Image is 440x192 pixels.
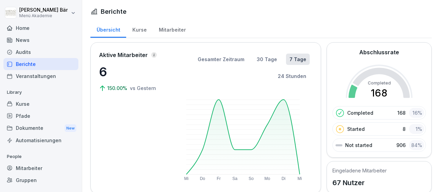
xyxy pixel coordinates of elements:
p: Menü Akademie [19,13,68,18]
a: Kurse [3,98,78,110]
a: Veranstaltungen [3,70,78,82]
text: Di [282,176,285,181]
div: New [65,124,76,132]
a: Berichte [3,58,78,70]
p: Library [3,87,78,98]
text: Mi [184,176,189,181]
p: vs Gestern [130,84,156,92]
a: Mitarbeiter [153,20,192,38]
p: 67 Nutzer [332,178,387,188]
a: Home [3,22,78,34]
button: 30 Tage [253,54,280,65]
div: Dokumente [3,122,78,135]
div: 1 % [409,124,424,134]
a: Kurse [126,20,153,38]
button: Gesamter Zeitraum [194,54,248,65]
a: DokumenteNew [3,122,78,135]
p: 168 [397,109,406,116]
a: Übersicht [90,20,126,38]
text: Fr [217,176,221,181]
h5: Eingeladene Mitarbeiter [332,167,387,174]
a: Mitarbeiter [3,162,78,174]
a: Automatisierungen [3,134,78,146]
p: Not started [345,142,372,149]
p: Completed [347,109,373,116]
h2: Abschlussrate [359,48,399,56]
a: Audits [3,46,78,58]
h1: Berichte [101,7,126,16]
a: Gruppen [3,174,78,186]
a: News [3,34,78,46]
p: [PERSON_NAME] Bär [19,7,68,13]
text: Do [200,176,206,181]
p: 8 [403,125,406,133]
a: Pfade [3,110,78,122]
text: Sa [232,176,238,181]
p: Started [347,125,365,133]
button: 7 Tage [286,54,310,65]
p: 150.00% [107,84,129,92]
text: Mi [298,176,302,181]
p: Aktive Mitarbeiter [99,51,148,59]
div: 16 % [409,108,424,118]
p: People [3,151,78,162]
p: 906 [396,142,406,149]
div: 84 % [409,140,424,150]
button: 24 Stunden [274,70,310,82]
p: 6 [99,63,168,81]
text: Mo [265,176,271,181]
text: So [249,176,254,181]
